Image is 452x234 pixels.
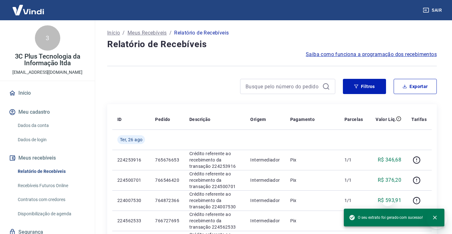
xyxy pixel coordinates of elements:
[15,179,87,192] a: Recebíveis Futuros Online
[422,4,444,16] button: Sair
[117,197,145,204] p: 224007530
[349,214,423,221] span: O seu extrato foi gerado com sucesso!
[128,29,167,37] a: Meus Recebíveis
[250,218,280,224] p: Intermediador
[290,177,334,183] p: Pix
[35,25,60,51] div: 3
[155,116,170,123] p: Pedido
[117,177,145,183] p: 224500701
[290,218,334,224] p: Pix
[189,150,240,169] p: Crédito referente ao recebimento da transação 224253916
[15,165,87,178] a: Relatório de Recebíveis
[189,191,240,210] p: Crédito referente ao recebimento da transação 224007530
[250,116,266,123] p: Origem
[155,218,179,224] p: 766727695
[189,211,240,230] p: Crédito referente ao recebimento da transação 224562533
[344,197,363,204] p: 1/1
[376,116,396,123] p: Valor Líq.
[15,207,87,220] a: Disponibilização de agenda
[117,116,122,123] p: ID
[344,177,363,183] p: 1/1
[169,29,172,37] p: /
[5,53,90,66] p: 3C Plus Tecnologia da Informação ltda
[246,82,320,91] input: Busque pelo número do pedido
[174,29,229,37] p: Relatório de Recebíveis
[120,136,142,143] span: Ter, 26 ago
[8,151,87,165] button: Meus recebíveis
[8,86,87,100] a: Início
[378,176,402,184] p: R$ 376,20
[117,157,145,163] p: 224253916
[189,116,211,123] p: Descrição
[427,209,447,229] iframe: Botão para abrir a janela de mensagens
[107,38,437,51] h4: Relatório de Recebíveis
[155,197,179,204] p: 764872366
[15,193,87,206] a: Contratos com credores
[15,133,87,146] a: Dados de login
[250,197,280,204] p: Intermediador
[117,218,145,224] p: 224562533
[250,177,280,183] p: Intermediador
[290,157,334,163] p: Pix
[343,79,386,94] button: Filtros
[107,29,120,37] a: Início
[306,51,437,58] a: Saiba como funciona a programação dos recebimentos
[155,177,179,183] p: 766546420
[394,79,437,94] button: Exportar
[378,197,402,204] p: R$ 593,91
[12,69,82,76] p: [EMAIL_ADDRESS][DOMAIN_NAME]
[378,156,402,164] p: R$ 346,68
[250,157,280,163] p: Intermediador
[8,105,87,119] button: Meu cadastro
[15,119,87,132] a: Dados da conta
[290,116,315,123] p: Pagamento
[344,116,363,123] p: Parcelas
[155,157,179,163] p: 765676653
[381,193,394,206] iframe: Fechar mensagem
[8,0,49,20] img: Vindi
[189,171,240,190] p: Crédito referente ao recebimento da transação 224500701
[122,29,125,37] p: /
[344,157,363,163] p: 1/1
[290,197,334,204] p: Pix
[411,116,427,123] p: Tarifas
